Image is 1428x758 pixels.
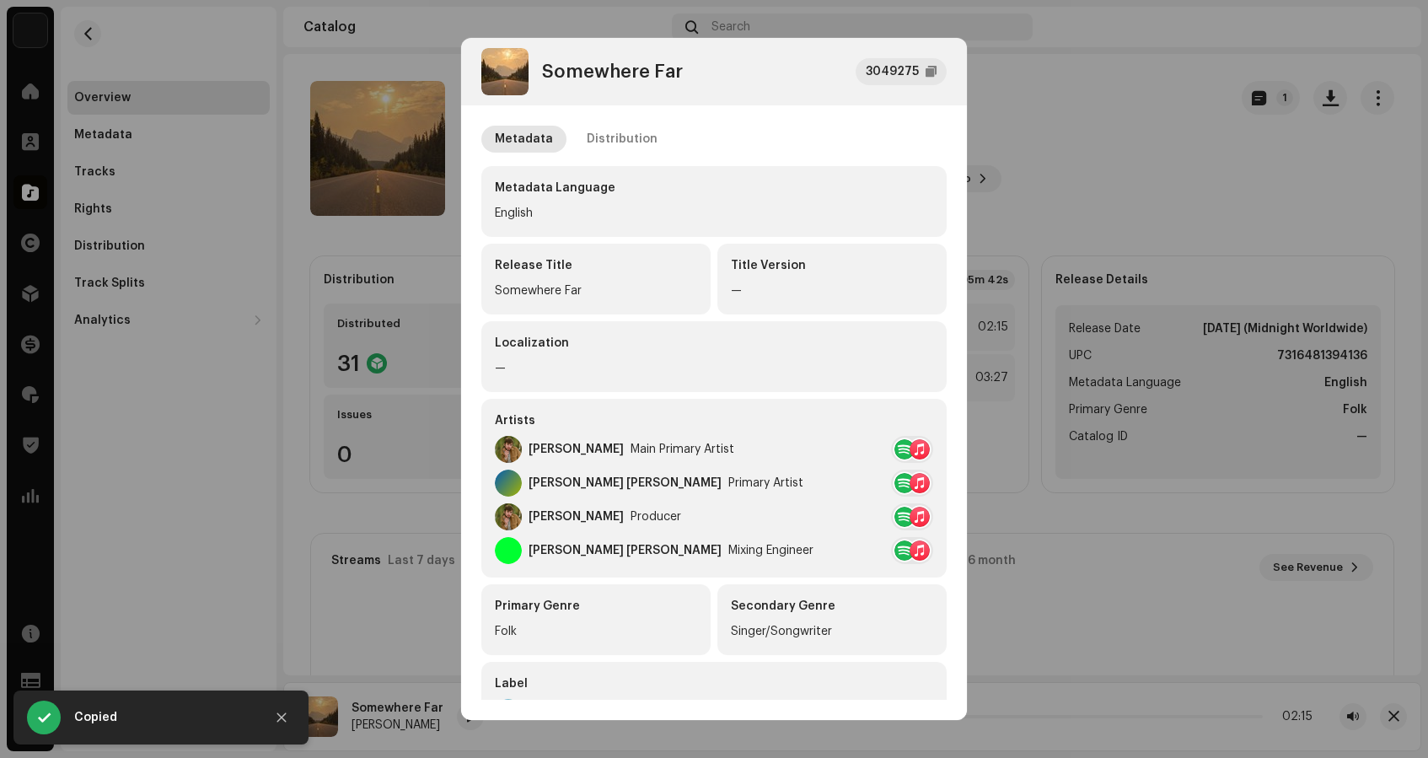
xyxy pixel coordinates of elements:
img: ba723050-2ac2-4736-9523-aa376396ce4a [495,503,522,530]
div: Somewhere Far [495,281,697,301]
div: Producer [631,510,681,524]
div: 3049275 [866,62,919,82]
img: ba723050-2ac2-4736-9523-aa376396ce4a [495,436,522,463]
div: Metadata [495,126,553,153]
div: Artists [495,412,933,429]
div: Singer/Songwriter [731,621,933,642]
div: Distribution [587,126,658,153]
div: Primary Artist [728,476,803,490]
div: Secondary Genre [731,598,933,615]
div: English [495,203,933,223]
div: Metadata Language [495,180,933,196]
div: Release Title [495,257,697,274]
div: Main Primary Artist [631,443,734,456]
button: Close [265,701,298,734]
div: Mixing Engineer [728,544,813,557]
div: Label [495,675,933,692]
div: — [495,358,933,379]
div: [PERSON_NAME] [529,510,624,524]
div: Somewhere Far [542,62,683,82]
div: Title Version [731,257,933,274]
img: 70831fc5-6238-4952-adba-5f9e2999d0d6 [481,48,529,95]
div: Localization [495,335,933,352]
div: [PERSON_NAME] [PERSON_NAME] [529,476,722,490]
div: [PERSON_NAME] [529,443,624,456]
div: Copied [74,707,251,728]
div: [PERSON_NAME] [PERSON_NAME] [529,544,722,557]
div: — [731,281,933,301]
div: Folk [495,621,697,642]
div: Primary Genre [495,598,697,615]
